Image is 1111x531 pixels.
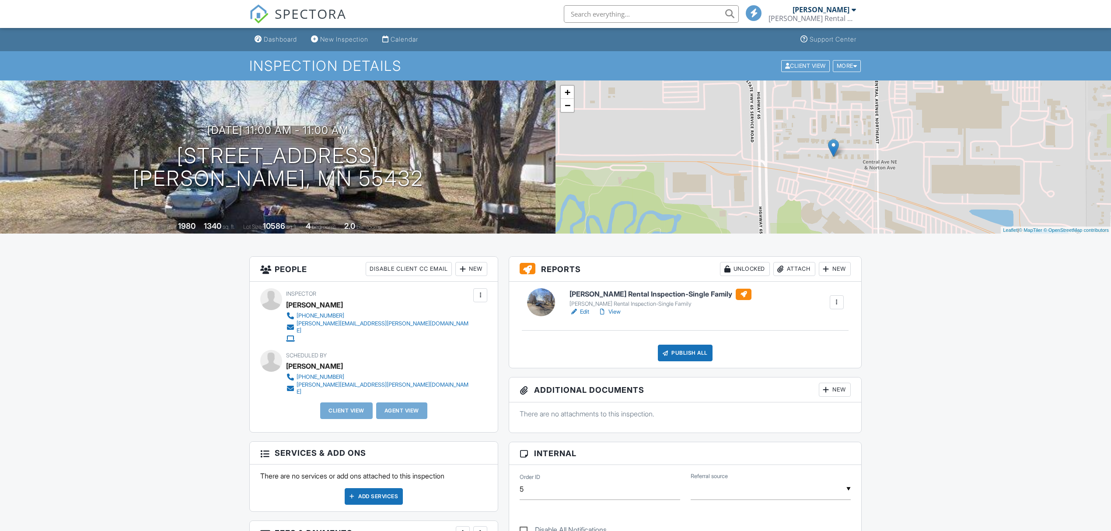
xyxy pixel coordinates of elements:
h3: [DATE] 11:00 am - 11:00 am [207,124,349,136]
a: Dashboard [251,31,300,48]
span: Built [167,224,177,230]
span: sq. ft. [223,224,235,230]
div: [PERSON_NAME] [793,5,849,14]
label: Order ID [520,473,540,481]
div: Add Services [345,488,403,505]
div: 2.0 [344,221,355,231]
a: [PHONE_NUMBER] [286,373,471,381]
div: [PERSON_NAME][EMAIL_ADDRESS][PERSON_NAME][DOMAIN_NAME] [297,381,471,395]
a: [PHONE_NUMBER] [286,311,471,320]
div: 10586 [263,221,285,231]
a: View [598,307,621,316]
label: Referral source [691,472,728,480]
a: © OpenStreetMap contributors [1044,227,1109,233]
div: New [819,262,851,276]
div: Dashboard [264,35,297,43]
span: bedrooms [312,224,336,230]
span: Scheduled By [286,352,327,359]
div: 4 [306,221,311,231]
div: Attach [773,262,815,276]
p: There are no attachments to this inspection. [520,409,851,419]
a: © MapTiler [1019,227,1042,233]
h3: Reports [509,257,861,282]
span: Inspector [286,290,316,297]
h6: [PERSON_NAME] Rental Inspection-Single Family [569,289,751,300]
div: Calendar [391,35,418,43]
div: [PERSON_NAME] [286,360,343,373]
a: Edit [569,307,589,316]
a: Calendar [379,31,422,48]
div: New [819,383,851,397]
div: Client View [781,60,830,72]
a: Leaflet [1003,227,1017,233]
div: Disable Client CC Email [366,262,452,276]
span: bathrooms [356,224,381,230]
div: Publish All [658,345,713,361]
h3: Internal [509,442,861,465]
div: New Inspection [320,35,368,43]
div: [PERSON_NAME] [286,298,343,311]
img: The Best Home Inspection Software - Spectora [249,4,269,24]
h1: [STREET_ADDRESS] [PERSON_NAME], MN 55432 [133,144,423,191]
h3: People [250,257,498,282]
span: SPECTORA [275,4,346,23]
div: [PHONE_NUMBER] [297,312,344,319]
h3: Additional Documents [509,377,861,402]
a: Client View [780,62,832,69]
a: Zoom in [561,86,574,99]
div: [PHONE_NUMBER] [297,374,344,381]
span: sq.ft. [286,224,297,230]
h1: Inspection Details [249,58,862,73]
div: Support Center [810,35,856,43]
div: Unlocked [720,262,770,276]
a: Zoom out [561,99,574,112]
a: New Inspection [307,31,372,48]
div: [PERSON_NAME] Rental Inspection-Single Family [569,300,751,307]
h3: Services & Add ons [250,442,498,465]
div: [PERSON_NAME][EMAIL_ADDRESS][PERSON_NAME][DOMAIN_NAME] [297,320,471,334]
div: | [1001,227,1111,234]
div: 1340 [204,221,221,231]
div: Fridley Rental Property Inspection Division [769,14,856,23]
input: Search everything... [564,5,739,23]
a: [PERSON_NAME][EMAIL_ADDRESS][PERSON_NAME][DOMAIN_NAME] [286,381,471,395]
a: Support Center [797,31,860,48]
div: More [833,60,861,72]
a: SPECTORA [249,12,346,30]
div: There are no services or add ons attached to this inspection [250,465,498,511]
div: 1980 [178,221,196,231]
a: [PERSON_NAME] Rental Inspection-Single Family [PERSON_NAME] Rental Inspection-Single Family [569,289,751,308]
div: New [455,262,487,276]
span: Lot Size [243,224,262,230]
a: [PERSON_NAME][EMAIL_ADDRESS][PERSON_NAME][DOMAIN_NAME] [286,320,471,334]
